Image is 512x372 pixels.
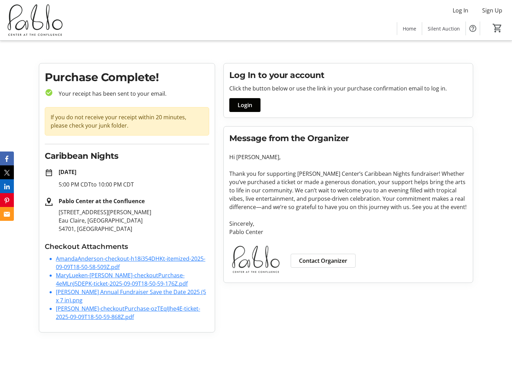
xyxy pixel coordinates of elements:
span: Sign Up [482,6,502,15]
div: If you do not receive your receipt within 20 minutes, please check your junk folder. [45,107,209,136]
img: Pablo Center's Logo [4,3,66,37]
h3: Checkout Attachments [45,241,209,252]
p: Sincerely, [229,219,467,228]
a: Home [397,22,422,35]
button: Cart [491,22,504,34]
p: Pablo Center [229,228,467,236]
a: Contact Organizer [291,254,356,268]
mat-icon: check_circle [45,88,53,97]
span: Home [403,25,416,32]
p: [STREET_ADDRESS][PERSON_NAME] Eau Claire, [GEOGRAPHIC_DATA] 54701, [GEOGRAPHIC_DATA] [59,208,209,233]
button: Login [229,98,261,112]
p: 5:00 PM CDT to 10:00 PM CDT [59,180,209,189]
p: Thank you for supporting [PERSON_NAME] Center’s Caribbean Nights fundraiser! Whether you’ve purch... [229,170,467,211]
p: Hi [PERSON_NAME], [229,153,467,161]
strong: Pablo Center at the Confluence [59,197,145,205]
a: MaryLueken-[PERSON_NAME]-checkoutPurchase-4eMLnJ5DEPK-ticket-2025-09-09T18-50-59-176Z.pdf [56,271,188,287]
img: Pablo Center logo [229,244,283,274]
p: Click the button below or use the link in your purchase confirmation email to log in. [229,84,467,93]
h2: Message from the Organizer [229,132,467,145]
span: Contact Organizer [299,257,347,265]
h1: Purchase Complete! [45,69,209,86]
h2: Log In to your account [229,69,467,81]
button: Log In [447,5,474,16]
p: Your receipt has been sent to your email. [53,89,209,98]
strong: [DATE] [59,168,76,176]
mat-icon: date_range [45,168,53,177]
span: Silent Auction [428,25,460,32]
h2: Caribbean Nights [45,150,209,162]
button: Sign Up [477,5,508,16]
span: Login [238,101,252,109]
button: Help [466,21,480,35]
a: AmandaAnderson-checkout-h18i354DHKt-itemized-2025-09-09T18-50-58-509Z.pdf [56,255,205,271]
a: [PERSON_NAME] Annual Fundraiser Save the Date 2025 (5 x 7 in).png [56,288,206,304]
a: [PERSON_NAME]-checkoutPurchase-ozTEqIJhe4E-ticket-2025-09-09T18-50-59-868Z.pdf [56,305,200,321]
span: Log In [453,6,468,15]
a: Silent Auction [422,22,466,35]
